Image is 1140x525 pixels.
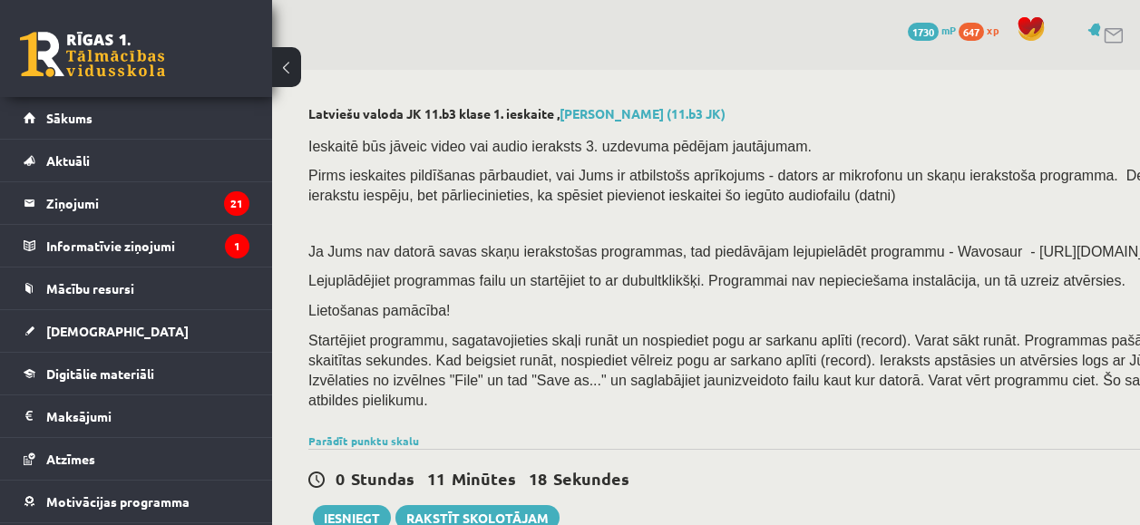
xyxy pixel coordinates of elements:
[224,191,249,216] i: 21
[20,32,165,77] a: Rīgas 1. Tālmācības vidusskola
[46,280,134,297] span: Mācību resursi
[24,97,249,139] a: Sākums
[46,182,249,224] legend: Ziņojumi
[24,438,249,480] a: Atzīmes
[46,493,190,510] span: Motivācijas programma
[351,468,414,489] span: Stundas
[24,267,249,309] a: Mācību resursi
[24,182,249,224] a: Ziņojumi21
[427,468,445,489] span: 11
[24,395,249,437] a: Maksājumi
[46,152,90,169] span: Aktuāli
[959,23,1008,37] a: 647 xp
[553,468,629,489] span: Sekundes
[308,139,812,154] span: Ieskaitē būs jāveic video vai audio ieraksts 3. uzdevuma pēdējam jautājumam.
[908,23,956,37] a: 1730 mP
[560,105,726,122] a: [PERSON_NAME] (11.b3 JK)
[308,273,1125,288] span: Lejuplādējiet programmas failu un startējiet to ar dubultklikšķi. Programmai nav nepieciešama ins...
[46,365,154,382] span: Digitālie materiāli
[24,310,249,352] a: [DEMOGRAPHIC_DATA]
[308,433,419,448] a: Parādīt punktu skalu
[24,140,249,181] a: Aktuāli
[529,468,547,489] span: 18
[46,395,249,437] legend: Maksājumi
[959,23,984,41] span: 647
[908,23,939,41] span: 1730
[452,468,516,489] span: Minūtes
[24,353,249,394] a: Digitālie materiāli
[24,225,249,267] a: Informatīvie ziņojumi1
[46,323,189,339] span: [DEMOGRAPHIC_DATA]
[225,234,249,258] i: 1
[24,481,249,522] a: Motivācijas programma
[46,225,249,267] legend: Informatīvie ziņojumi
[987,23,999,37] span: xp
[941,23,956,37] span: mP
[336,468,345,489] span: 0
[46,451,95,467] span: Atzīmes
[308,303,451,318] span: Lietošanas pamācība!
[46,110,93,126] span: Sākums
